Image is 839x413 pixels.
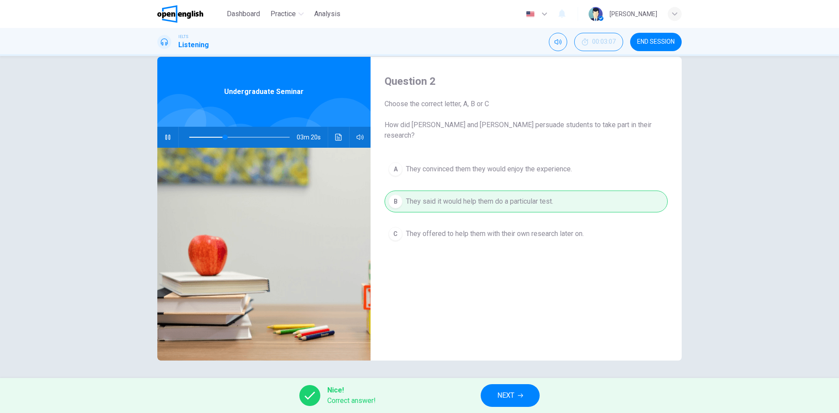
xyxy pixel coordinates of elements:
[224,87,304,97] span: Undergraduate Seminar
[270,9,296,19] span: Practice
[385,74,668,88] h4: Question 2
[589,7,603,21] img: Profile picture
[223,6,263,22] button: Dashboard
[157,5,223,23] a: OpenEnglish logo
[481,384,540,407] button: NEXT
[327,396,376,406] span: Correct answer!
[178,34,188,40] span: IELTS
[297,127,328,148] span: 03m 20s
[574,33,623,51] div: Hide
[311,6,344,22] button: Analysis
[267,6,307,22] button: Practice
[637,38,675,45] span: END SESSION
[157,5,203,23] img: OpenEnglish logo
[574,33,623,51] button: 00:03:07
[227,9,260,19] span: Dashboard
[385,99,668,141] span: Choose the correct letter, A, B or C How did [PERSON_NAME] and [PERSON_NAME] persuade students to...
[332,127,346,148] button: Click to see the audio transcription
[610,9,657,19] div: [PERSON_NAME]
[549,33,567,51] div: Mute
[525,11,536,17] img: en
[592,38,616,45] span: 00:03:07
[630,33,682,51] button: END SESSION
[497,389,514,402] span: NEXT
[178,40,209,50] h1: Listening
[327,385,376,396] span: Nice!
[314,9,340,19] span: Analysis
[157,148,371,361] img: Undergraduate Seminar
